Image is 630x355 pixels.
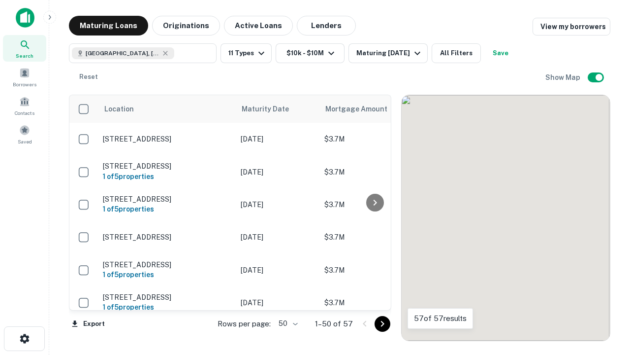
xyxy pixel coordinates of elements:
h6: 1 of 5 properties [103,171,231,182]
div: Maturing [DATE] [356,47,423,59]
h6: Show Map [545,72,582,83]
h6: 1 of 5 properties [103,204,231,214]
p: Rows per page: [218,318,271,330]
p: $3.7M [324,297,423,308]
span: Location [104,103,134,115]
p: $3.7M [324,134,423,144]
th: Mortgage Amount [319,95,428,123]
button: Export [69,317,107,331]
div: 0 0 [402,95,610,341]
a: Borrowers [3,64,46,90]
p: $3.7M [324,199,423,210]
a: Saved [3,121,46,147]
p: [STREET_ADDRESS] [103,162,231,171]
button: Lenders [297,16,356,35]
p: [DATE] [241,199,315,210]
a: Search [3,35,46,62]
th: Location [98,95,236,123]
p: $3.7M [324,265,423,276]
p: [STREET_ADDRESS] [103,135,231,143]
a: Contacts [3,92,46,119]
p: [STREET_ADDRESS] [103,195,231,204]
h6: 1 of 5 properties [103,302,231,313]
button: Reset [73,67,104,87]
p: $3.7M [324,167,423,177]
button: All Filters [432,43,481,63]
img: capitalize-icon.png [16,8,34,28]
span: Search [16,52,33,60]
span: Mortgage Amount [325,103,400,115]
button: Maturing [DATE] [348,43,428,63]
th: Maturity Date [236,95,319,123]
p: [DATE] [241,167,315,177]
p: [STREET_ADDRESS] [103,233,231,242]
span: Contacts [15,109,34,117]
button: $10k - $10M [276,43,345,63]
button: Go to next page [375,316,390,332]
a: View my borrowers [533,18,610,35]
button: Maturing Loans [69,16,148,35]
p: 57 of 57 results [414,313,467,324]
button: Save your search to get updates of matches that match your search criteria. [485,43,516,63]
button: Active Loans [224,16,293,35]
span: Borrowers [13,80,36,88]
p: [DATE] [241,134,315,144]
p: [DATE] [241,297,315,308]
p: [STREET_ADDRESS] [103,260,231,269]
span: Maturity Date [242,103,302,115]
iframe: Chat Widget [581,276,630,323]
p: $3.7M [324,232,423,243]
h6: 1 of 5 properties [103,269,231,280]
button: 11 Types [220,43,272,63]
p: [DATE] [241,265,315,276]
div: 50 [275,317,299,331]
p: 1–50 of 57 [315,318,353,330]
span: [GEOGRAPHIC_DATA], [GEOGRAPHIC_DATA] [86,49,159,58]
p: [STREET_ADDRESS] [103,293,231,302]
p: [DATE] [241,232,315,243]
button: Originations [152,16,220,35]
span: Saved [18,138,32,145]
